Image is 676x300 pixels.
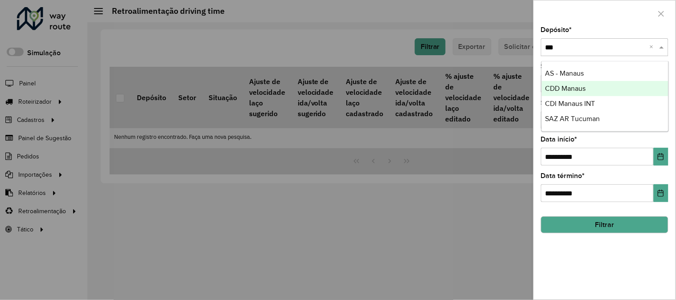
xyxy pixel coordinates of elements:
[541,61,669,132] ng-dropdown-panel: Options list
[545,69,584,77] span: AS - Manaus
[541,24,572,35] label: Depósito
[545,85,586,92] span: CDD Manaus
[541,170,585,181] label: Data término
[650,42,657,53] span: Clear all
[541,216,668,233] button: Filtrar
[654,148,668,166] button: Choose Date
[545,100,595,107] span: CDI Manaus INT
[654,184,668,202] button: Choose Date
[541,134,578,145] label: Data início
[545,115,600,122] span: SAZ AR Tucuman
[541,61,558,72] label: Setor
